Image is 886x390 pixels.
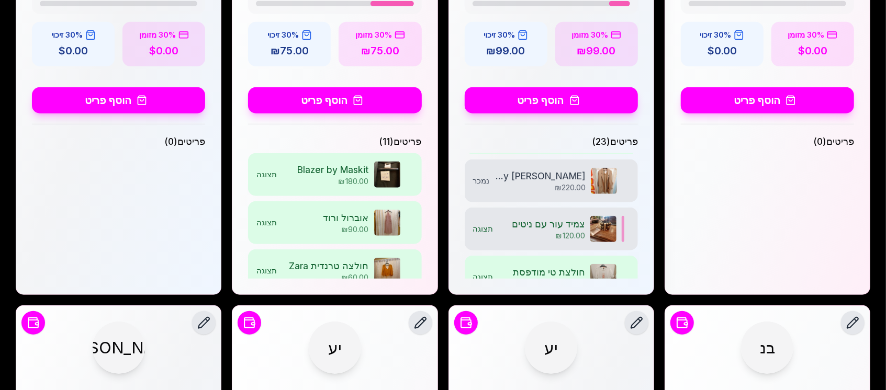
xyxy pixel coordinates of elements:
div: נמכר [473,176,490,186]
div: ₪70.00 [499,279,585,289]
div: ₪220.00 [495,182,586,193]
div: פריטים ( 23 ) [465,135,638,148]
img: אוברול ורוד [374,210,400,236]
img: Blazer by Maskit [374,162,400,188]
button: הוסף פריט [681,87,854,113]
span: 30% מזומן [355,30,392,40]
button: ערוך ספק.ית [192,311,216,335]
button: הצג או ערוך הערות [93,322,145,387]
div: ₪75.00 [346,43,413,59]
span: 30% זיכוי [51,30,83,40]
span: 30% מזומן [571,30,608,40]
button: ערוך ספק.ית [409,311,432,335]
div: תצוגה [256,217,277,228]
div: $0.00 [130,43,197,59]
div: ₪90.00 [282,224,368,235]
span: 30% זיכוי [700,30,731,40]
button: ערוך ספק.ית [625,311,648,335]
div: חולצה טרנדית Zara [282,259,368,272]
button: Process Payout [21,311,45,335]
a: ערוך פריט [465,208,638,250]
div: ₪120.00 [499,231,585,241]
div: $0.00 [689,43,756,59]
img: צמיד עור עם ניטים [590,216,616,242]
div: Blazer by [PERSON_NAME] [495,169,586,182]
div: תצוגה [256,266,277,276]
button: ערוך ספק.ית [841,311,865,335]
button: הוסף פריט [248,87,421,113]
a: ערוך פריט [248,153,421,196]
div: תצוגה [473,272,494,282]
button: הוסף פריט [32,87,205,113]
a: ערוך פריט [465,159,638,202]
span: 30% מזומן [788,30,824,40]
div: ₪99.00 [473,43,540,59]
button: Process Payout [454,311,478,335]
button: הוסף פריט [465,87,638,113]
div: תצוגה [473,224,494,234]
a: ערוך פריט [465,256,638,299]
span: יע [525,322,577,374]
img: Blazer by Walkers [591,168,617,194]
button: Process Payout [238,311,261,335]
button: Process Payout [670,311,694,335]
button: הצג או ערוך הערות [525,322,577,387]
img: חולצת טי מודפסת [590,264,616,290]
div: תצוגה [256,169,277,180]
div: אוברול ורוד [282,211,368,224]
div: ₪60.00 [282,272,368,283]
div: Blazer by Maskit [282,163,368,176]
a: ערוך פריט [248,201,421,244]
span: 30% זיכוי [484,30,515,40]
span: יע [309,322,361,374]
span: 30% זיכוי [267,30,299,40]
div: ₪180.00 [282,176,368,187]
div: פריטים ( 0 ) [681,135,854,148]
span: בנ [741,322,793,374]
span: 30% מזומן [139,30,176,40]
a: ערוך פריט [248,249,421,292]
div: חולצת טי מודפסת [499,266,585,279]
button: הצג או ערוך הערות [309,322,361,387]
div: פריטים ( 11 ) [248,135,421,148]
div: ₪75.00 [256,43,323,59]
button: הצג או ערוך הערות [741,322,793,387]
span: [PERSON_NAME] [93,322,145,374]
div: פריטים ( 0 ) [32,135,205,148]
div: $0.00 [779,43,846,59]
div: ₪99.00 [563,43,630,59]
img: חולצה טרנדית Zara [374,258,400,284]
div: צמיד עור עם ניטים [499,217,585,231]
div: $0.00 [40,43,107,59]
